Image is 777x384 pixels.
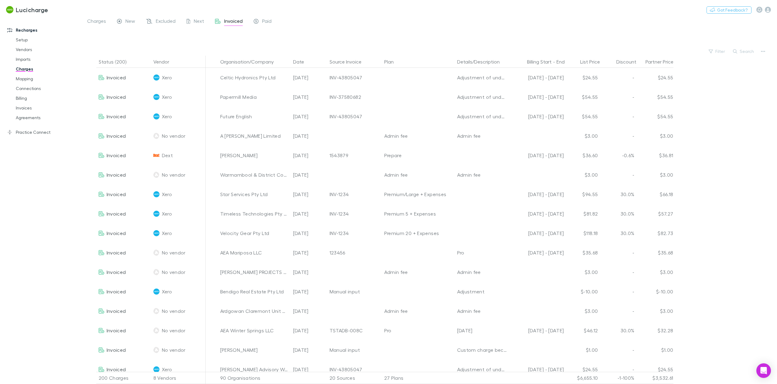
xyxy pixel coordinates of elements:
button: Plan [384,56,401,68]
div: - [601,126,637,146]
div: -0.6% [601,146,637,165]
div: Star Services Pty Ltd [220,185,288,204]
span: Next [194,18,204,26]
div: $46.12 [564,321,601,340]
div: [DATE] [291,185,327,204]
a: Vendors [10,45,85,54]
span: Xero [162,87,172,107]
img: Lucicharge's Logo [6,6,13,13]
div: INV-1234 [330,185,379,204]
div: $35.68 [637,243,673,262]
span: No vendor [162,340,186,360]
button: Status (200) [99,56,134,68]
span: Xero [162,360,172,379]
div: $3.00 [564,165,601,185]
div: Pro [457,243,507,262]
span: Invoiced [107,250,126,255]
div: A [PERSON_NAME] Limited [220,126,288,146]
div: [PERSON_NAME] Advisory Wealth Pty Ltd [220,360,288,379]
div: [DATE] - [DATE] [512,204,564,223]
div: $36.81 [637,146,673,165]
img: Xero's Logo [153,94,159,100]
img: No vendor's Logo [153,269,159,275]
img: Xero's Logo [153,289,159,295]
div: - [601,282,637,301]
div: [DATE] [291,165,327,185]
div: [PERSON_NAME] [220,340,288,360]
div: [DATE] - [DATE] [512,87,564,107]
a: Invoices [10,103,85,113]
span: Invoiced [107,113,126,119]
div: Ardgowan Claremont Unit Trust [220,301,288,321]
a: Imports [10,54,85,64]
button: Filter [706,48,729,55]
div: Prepare [384,146,452,165]
div: [DATE] [291,360,327,379]
a: Connections [10,84,85,93]
div: AEA Winter Springs LLC [220,321,288,340]
div: $54.55 [564,107,601,126]
div: $3.00 [637,301,673,321]
div: - [601,107,637,126]
a: Billing [10,93,85,103]
span: Invoiced [107,191,126,197]
div: 90 Organisations [218,372,291,384]
div: $54.55 [637,107,673,126]
span: Xero [162,185,172,204]
div: [DATE] [291,340,327,360]
span: No vendor [162,243,186,262]
span: No vendor [162,126,186,146]
button: Details/Description [457,56,507,68]
button: Date [293,56,311,68]
img: Xero's Logo [153,230,159,236]
span: Invoiced [107,308,126,314]
div: $3,532.61 [637,372,673,384]
button: End [556,56,565,68]
span: Invoiced [107,94,126,100]
div: Admin fee [457,126,507,146]
div: Admin fee [457,301,507,321]
div: Adjustment [457,282,507,301]
button: Billing Start [527,56,552,68]
div: $24.55 [564,68,601,87]
div: INV-1234 [330,223,379,243]
div: Manual input [330,340,379,360]
a: Mapping [10,74,85,84]
span: Xero [162,107,172,126]
div: $1.00 [637,340,673,360]
div: Adjustment of under-debited amount on 1EB9ABC9-0009 [457,87,507,107]
button: Organisation/Company [220,56,281,68]
img: No vendor's Logo [153,133,159,139]
div: [DATE] - [DATE] [512,68,564,87]
div: $3.00 [564,126,601,146]
div: [DATE] [291,68,327,87]
span: Charges [87,18,106,26]
a: Recharges [1,25,85,35]
div: [DATE] [291,282,327,301]
button: Search [730,48,758,55]
div: AEA Mariposa LLC [220,243,288,262]
div: 20 Sources [327,372,382,384]
div: $-10.00 [637,282,673,301]
img: No vendor's Logo [153,347,159,353]
div: $54.55 [637,87,673,107]
img: No vendor's Logo [153,308,159,314]
img: Xero's Logo [153,74,159,81]
div: [DATE] - [DATE] [512,321,564,340]
a: Practice Connect [1,127,85,137]
span: Dext [162,146,173,165]
div: $35.68 [564,243,601,262]
div: - [601,301,637,321]
div: 200 Charges [96,372,151,384]
div: [DATE] [291,146,327,165]
div: 30.0% [601,223,637,243]
div: [PERSON_NAME] PROJECTS AND DESIGN [220,262,288,282]
div: INV-1234 [330,204,379,223]
button: Got Feedback? [707,6,751,14]
div: [DATE] [291,262,327,282]
div: Premium 5 + Expenses [384,204,452,223]
div: Velocity Gear Pty Ltd [220,223,288,243]
div: - [601,87,637,107]
div: $24.55 [637,68,673,87]
span: New [125,18,135,26]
